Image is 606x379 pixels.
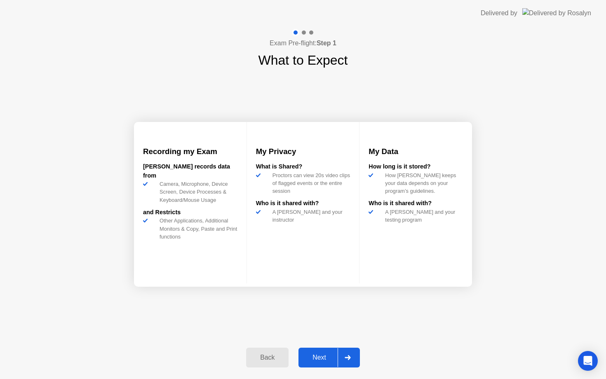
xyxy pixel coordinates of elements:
img: Delivered by Rosalyn [522,8,591,18]
div: How [PERSON_NAME] keeps your data depends on your program’s guidelines. [382,171,463,195]
div: [PERSON_NAME] records data from [143,162,237,180]
div: Delivered by [481,8,517,18]
div: Camera, Microphone, Device Screen, Device Processes & Keyboard/Mouse Usage [156,180,237,204]
h1: What to Expect [258,50,348,70]
h3: Recording my Exam [143,146,237,157]
div: How long is it stored? [369,162,463,171]
div: Proctors can view 20s video clips of flagged events or the entire session [269,171,350,195]
div: A [PERSON_NAME] and your testing program [382,208,463,224]
div: Who is it shared with? [369,199,463,208]
div: Who is it shared with? [256,199,350,208]
h3: My Privacy [256,146,350,157]
div: Back [249,354,286,361]
div: Next [301,354,338,361]
div: A [PERSON_NAME] and your instructor [269,208,350,224]
div: Open Intercom Messenger [578,351,598,371]
button: Back [246,348,289,367]
button: Next [298,348,360,367]
div: What is Shared? [256,162,350,171]
h4: Exam Pre-flight: [270,38,336,48]
div: Other Applications, Additional Monitors & Copy, Paste and Print functions [156,217,237,241]
div: and Restricts [143,208,237,217]
b: Step 1 [317,40,336,47]
h3: My Data [369,146,463,157]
